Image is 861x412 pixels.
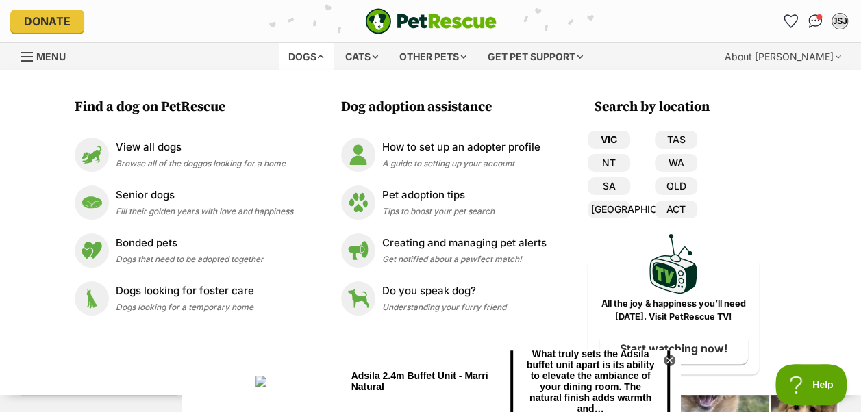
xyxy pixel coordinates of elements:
[655,177,697,195] a: QLD
[595,98,759,117] h3: Search by location
[170,20,329,42] div: Adsila 2.4m Buffet Unit - Marri Natural
[833,14,847,28] div: JSJ
[588,154,630,172] a: NT
[382,158,514,168] span: A guide to setting up your account
[116,206,293,216] span: Fill their golden years with love and happiness
[588,177,630,195] a: SA
[36,51,66,62] span: Menu
[341,281,547,316] a: Do you speak dog? Do you speak dog? Understanding your furry friend
[341,138,375,172] img: How to set up an adopter profile
[75,281,109,316] img: Dogs looking for foster care
[382,188,495,203] p: Pet adoption tips
[21,43,75,68] a: Menu
[382,140,540,155] p: How to set up an adopter profile
[75,98,300,117] h3: Find a dog on PetRescue
[382,235,547,251] p: Creating and managing pet alerts
[75,138,109,172] img: View all dogs
[10,10,84,33] a: Donate
[779,10,801,32] a: Favourites
[75,281,293,316] a: Dogs looking for foster care Dogs looking for foster care Dogs looking for a temporary home
[365,8,497,34] img: logo-e224e6f780fb5917bec1dbf3a21bbac754714ae5b6737aabdf751b685950b380.svg
[598,298,749,324] p: All the joy & happiness you’ll need [DATE]. Visit PetRescue TV!
[116,188,293,203] p: Senior dogs
[390,43,476,70] div: Other pets
[829,10,851,32] button: My account
[382,283,506,299] p: Do you speak dog?
[804,10,826,32] a: Conversations
[779,10,851,32] ul: Account quick links
[382,302,506,312] span: Understanding your furry friend
[116,235,264,251] p: Bonded pets
[808,14,823,28] img: chat-41dd97257d64d25036548639549fe6c8038ab92f7586957e7f3b1b290dea8141.svg
[655,154,697,172] a: WA
[116,302,253,312] span: Dogs looking for a temporary home
[341,281,375,316] img: Do you speak dog?
[588,201,630,218] a: [GEOGRAPHIC_DATA]
[75,138,293,172] a: View all dogs View all dogs Browse all of the doggos looking for a home
[116,283,254,299] p: Dogs looking for foster care
[478,43,592,70] div: Get pet support
[116,140,286,155] p: View all dogs
[75,233,293,268] a: Bonded pets Bonded pets Dogs that need to be adopted together
[116,158,286,168] span: Browse all of the doggos looking for a home
[649,234,697,294] img: PetRescue TV logo
[336,43,388,70] div: Cats
[715,43,851,70] div: About [PERSON_NAME]
[341,233,547,268] a: Creating and managing pet alerts Creating and managing pet alerts Get notified about a pawfect ma...
[341,185,547,220] a: Pet adoption tips Pet adoption tips Tips to boost your pet search
[655,131,697,149] a: TAS
[341,138,547,172] a: How to set up an adopter profile How to set up an adopter profile A guide to setting up your account
[279,43,334,70] div: Dogs
[341,233,375,268] img: Creating and managing pet alerts
[775,364,847,405] iframe: Help Scout Beacon - Open
[75,185,109,220] img: Senior dogs
[382,206,495,216] span: Tips to boost your pet search
[588,131,630,149] a: VIC
[341,185,375,220] img: Pet adoption tips
[655,201,697,218] a: ACT
[341,98,553,117] h3: Dog adoption assistance
[75,233,109,268] img: Bonded pets
[599,333,748,364] a: Start watching now!
[75,185,293,220] a: Senior dogs Senior dogs Fill their golden years with love and happiness
[116,254,264,264] span: Dogs that need to be adopted together
[382,254,522,264] span: Get notified about a pawfect match!
[365,8,497,34] a: PetRescue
